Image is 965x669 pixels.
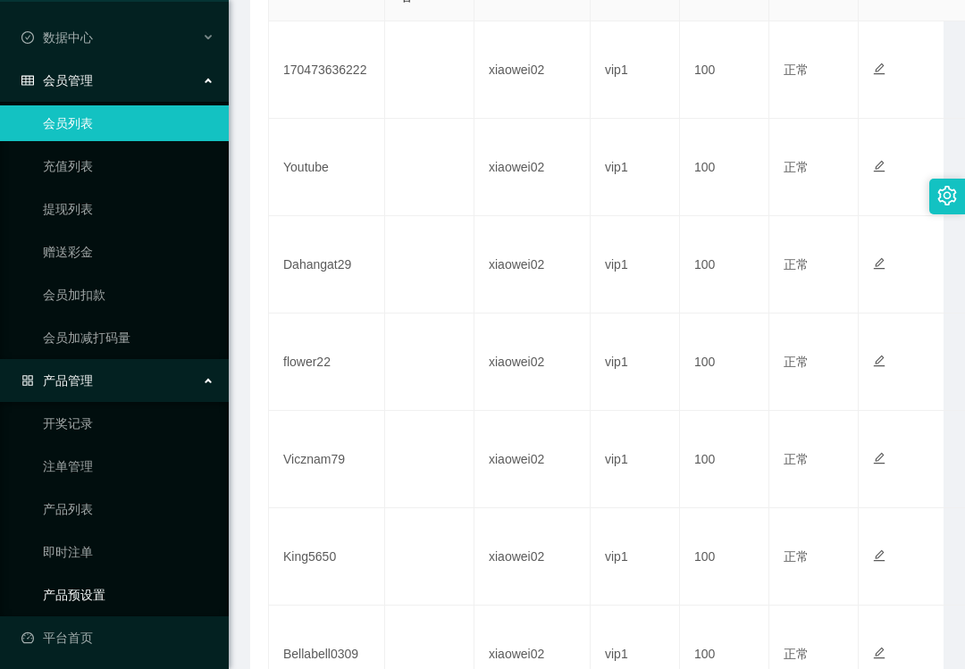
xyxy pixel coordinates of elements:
[591,314,680,411] td: vip1
[873,160,885,172] i: 图标: edit
[784,160,809,174] span: 正常
[680,411,769,508] td: 100
[474,508,591,606] td: xiaowei02
[680,119,769,216] td: 100
[474,314,591,411] td: xiaowei02
[269,314,385,411] td: flower22
[43,148,214,184] a: 充值列表
[43,277,214,313] a: 会员加扣款
[21,373,93,388] span: 产品管理
[591,216,680,314] td: vip1
[591,119,680,216] td: vip1
[873,452,885,464] i: 图标: edit
[43,448,214,484] a: 注单管理
[591,21,680,119] td: vip1
[680,314,769,411] td: 100
[43,320,214,355] a: 会员加减打码量
[269,508,385,606] td: King5650
[43,491,214,527] a: 产品列表
[591,411,680,508] td: vip1
[21,31,34,44] i: 图标: check-circle-o
[21,374,34,387] i: 图标: appstore-o
[21,73,93,88] span: 会员管理
[873,355,885,367] i: 图标: edit
[43,406,214,441] a: 开奖记录
[680,21,769,119] td: 100
[269,411,385,508] td: Vicznam79
[784,549,809,564] span: 正常
[937,186,957,205] i: 图标: setting
[873,549,885,562] i: 图标: edit
[873,257,885,270] i: 图标: edit
[680,216,769,314] td: 100
[474,216,591,314] td: xiaowei02
[784,452,809,466] span: 正常
[43,191,214,227] a: 提现列表
[269,119,385,216] td: Youtube
[21,620,214,656] a: 图标: dashboard平台首页
[474,21,591,119] td: xiaowei02
[474,411,591,508] td: xiaowei02
[784,355,809,369] span: 正常
[43,577,214,613] a: 产品预设置
[784,63,809,77] span: 正常
[591,508,680,606] td: vip1
[474,119,591,216] td: xiaowei02
[21,30,93,45] span: 数据中心
[784,647,809,661] span: 正常
[680,508,769,606] td: 100
[43,105,214,141] a: 会员列表
[873,63,885,75] i: 图标: edit
[43,534,214,570] a: 即时注单
[269,216,385,314] td: Dahangat29
[21,74,34,87] i: 图标: table
[269,21,385,119] td: 170473636222
[784,257,809,272] span: 正常
[43,234,214,270] a: 赠送彩金
[873,647,885,659] i: 图标: edit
